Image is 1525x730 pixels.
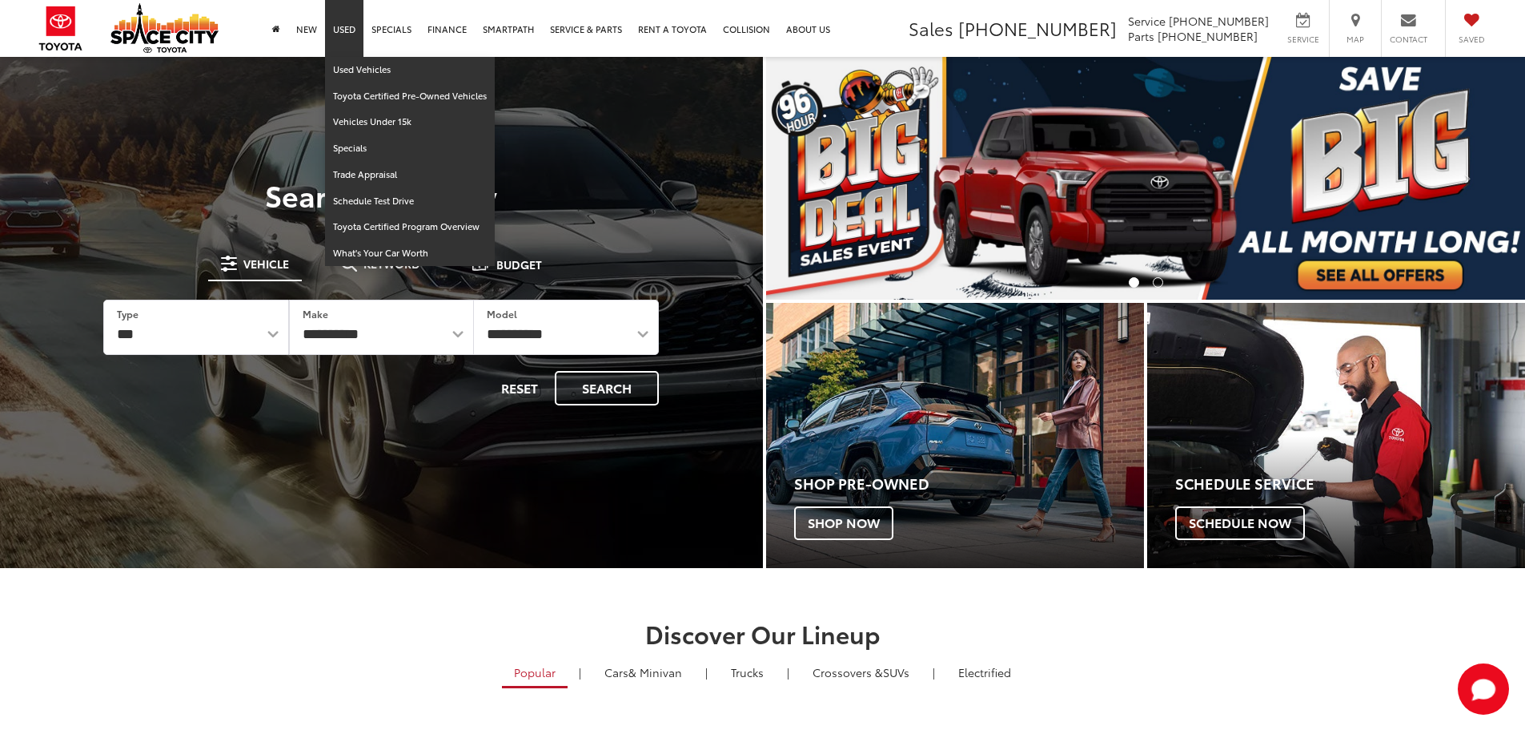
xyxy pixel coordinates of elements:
[1411,89,1525,268] button: Click to view next picture.
[1169,13,1269,29] span: [PHONE_NUMBER]
[766,303,1144,568] a: Shop Pre-Owned Shop Now
[243,258,289,269] span: Vehicle
[1458,663,1509,715] svg: Start Chat
[496,259,542,270] span: Budget
[592,659,694,686] a: Cars
[1390,34,1427,45] span: Contact
[325,135,495,162] a: Specials
[199,620,1327,647] h2: Discover Our Lineup
[958,15,1117,41] span: [PHONE_NUMBER]
[1338,34,1373,45] span: Map
[1454,34,1489,45] span: Saved
[813,664,883,680] span: Crossovers &
[325,214,495,240] a: Toyota Certified Program Overview
[575,664,585,680] li: |
[1128,13,1166,29] span: Service
[325,188,495,215] a: Schedule Test Drive
[363,258,420,269] span: Keyword
[701,664,712,680] li: |
[487,307,517,321] label: Model
[1153,277,1163,288] li: Go to slide number 2.
[783,664,793,680] li: |
[1147,303,1525,568] a: Schedule Service Schedule Now
[801,659,921,686] a: SUVs
[909,15,953,41] span: Sales
[929,664,939,680] li: |
[325,240,495,266] a: What's Your Car Worth
[325,109,495,135] a: Vehicles Under 15k
[766,303,1144,568] div: Toyota
[325,57,495,83] a: Used Vehicles
[555,371,659,405] button: Search
[325,162,495,188] a: Trade Appraisal
[628,664,682,680] span: & Minivan
[719,659,776,686] a: Trucks
[1147,303,1525,568] div: Toyota
[794,476,1144,492] h4: Shop Pre-Owned
[794,506,893,540] span: Shop Now
[766,89,880,268] button: Click to view previous picture.
[1285,34,1321,45] span: Service
[488,371,552,405] button: Reset
[117,307,138,321] label: Type
[110,3,219,53] img: Space City Toyota
[1175,476,1525,492] h4: Schedule Service
[67,179,696,211] h3: Search Inventory
[325,83,495,110] a: Toyota Certified Pre-Owned Vehicles
[1175,506,1305,540] span: Schedule Now
[1128,28,1154,44] span: Parts
[502,659,568,688] a: Popular
[1458,663,1509,715] button: Toggle Chat Window
[1129,277,1139,288] li: Go to slide number 1.
[946,659,1023,686] a: Electrified
[303,307,328,321] label: Make
[1158,28,1258,44] span: [PHONE_NUMBER]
